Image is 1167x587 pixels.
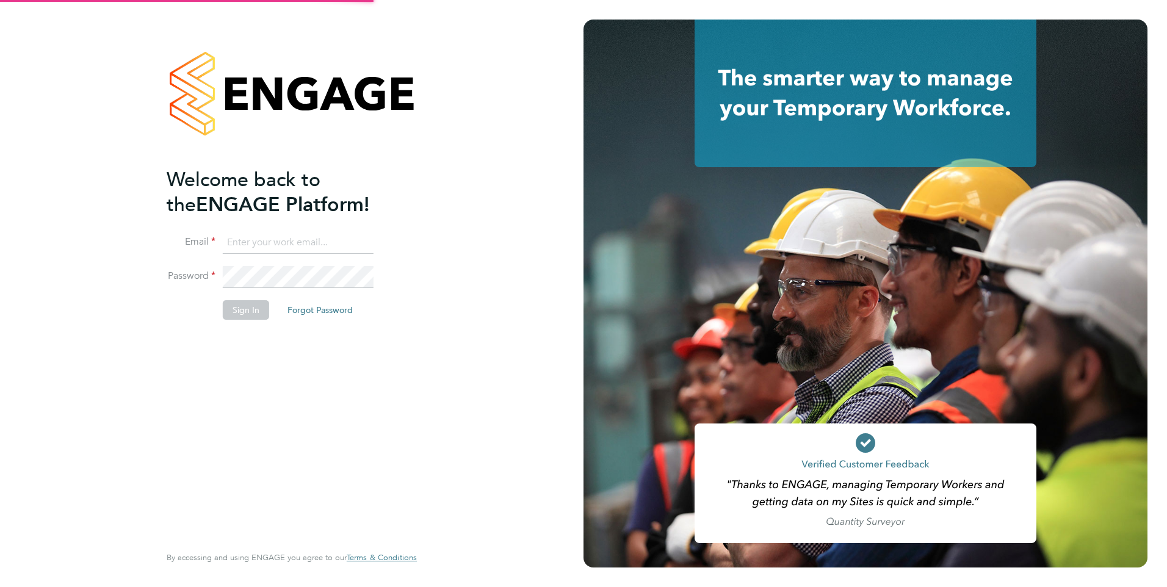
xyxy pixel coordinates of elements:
button: Sign In [223,300,269,320]
label: Password [167,270,215,283]
span: Welcome back to the [167,168,320,217]
span: Terms & Conditions [347,552,417,563]
h2: ENGAGE Platform! [167,167,405,217]
input: Enter your work email... [223,232,374,254]
label: Email [167,236,215,248]
a: Terms & Conditions [347,553,417,563]
button: Forgot Password [278,300,363,320]
span: By accessing and using ENGAGE you agree to our [167,552,417,563]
